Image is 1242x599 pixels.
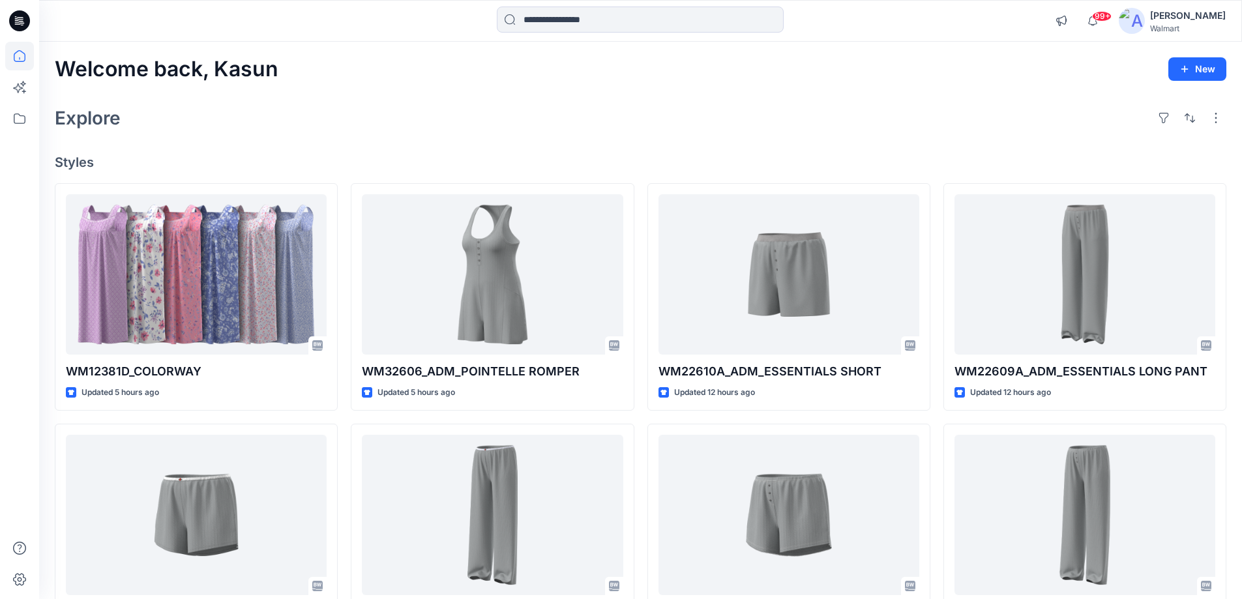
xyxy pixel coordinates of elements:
[1092,11,1112,22] span: 99+
[66,194,327,355] a: WM12381D_COLORWAY
[362,194,623,355] a: WM32606_ADM_POINTELLE ROMPER
[954,362,1215,381] p: WM22609A_ADM_ESSENTIALS LONG PANT
[1168,57,1226,81] button: New
[55,154,1226,170] h4: Styles
[362,435,623,596] a: WM32603_ADM_POINTELLE OPEN PANT
[55,108,121,128] h2: Explore
[1150,23,1226,33] div: Walmart
[1150,8,1226,23] div: [PERSON_NAME]
[377,386,455,400] p: Updated 5 hours ago
[970,386,1051,400] p: Updated 12 hours ago
[81,386,159,400] p: Updated 5 hours ago
[66,362,327,381] p: WM12381D_COLORWAY
[658,362,919,381] p: WM22610A_ADM_ESSENTIALS SHORT
[55,57,278,81] h2: Welcome back, Kasun
[954,435,1215,596] a: WM12604J POINTELLE PANT-FAUX FLY & BUTTONS + PICOT
[66,435,327,596] a: WM32602_ADM_POINTELLE SHORT
[674,386,755,400] p: Updated 12 hours ago
[362,362,623,381] p: WM32606_ADM_POINTELLE ROMPER
[1119,8,1145,34] img: avatar
[954,194,1215,355] a: WM22609A_ADM_ESSENTIALS LONG PANT
[658,435,919,596] a: WM12605J_ADM_ POINTELLE SHORT
[658,194,919,355] a: WM22610A_ADM_ESSENTIALS SHORT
